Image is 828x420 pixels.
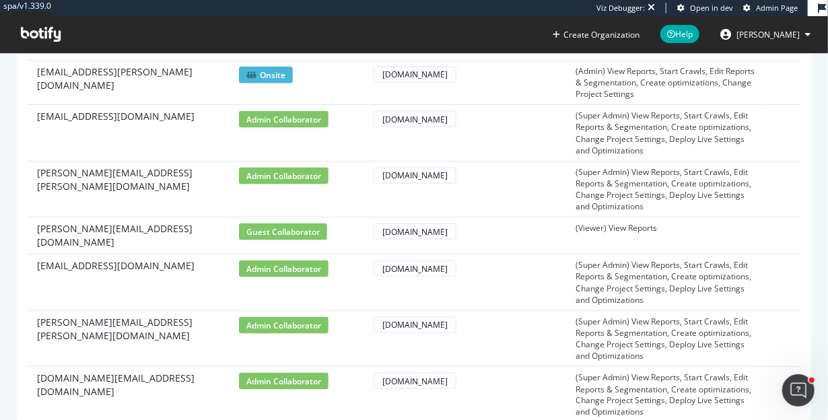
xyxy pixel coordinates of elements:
td: (Super Admin) View Reports, Start Crawls, Edit Reports & Segmentation, Create optimizations, Chan... [565,310,767,367]
span: admin collaborator [239,168,329,184]
a: Admin Page [743,3,798,13]
td: (Viewer) View Reports [565,217,767,254]
span: [PERSON_NAME][EMAIL_ADDRESS][PERSON_NAME][DOMAIN_NAME] [37,166,219,193]
div: [DOMAIN_NAME] [382,226,448,238]
span: [PERSON_NAME][EMAIL_ADDRESS][PERSON_NAME][DOMAIN_NAME] [37,316,219,343]
td: (Super Admin) View Reports, Start Crawls, Edit Reports & Segmentation, Create optimizations, Chan... [565,105,767,162]
div: [DOMAIN_NAME] [382,170,448,181]
div: [DOMAIN_NAME] [382,69,448,80]
div: [DOMAIN_NAME] [382,319,448,330]
button: [DOMAIN_NAME] [374,373,456,389]
a: [DOMAIN_NAME] [374,226,456,238]
iframe: Intercom live chat [782,374,815,407]
td: (Super Admin) View Reports, Start Crawls, Edit Reports & Segmentation, Create optimizations, Chan... [565,161,767,217]
div: Viz Debugger: [596,3,645,13]
button: Create Organization [552,28,640,41]
a: [DOMAIN_NAME] [374,114,456,125]
div: [DOMAIN_NAME] [382,263,448,275]
span: [EMAIL_ADDRESS][DOMAIN_NAME] [37,259,195,273]
span: Open in dev [690,3,733,13]
div: [DOMAIN_NAME] [382,376,448,387]
span: guest collaborator [239,223,327,240]
span: Help [660,25,699,43]
a: [DOMAIN_NAME] [374,69,456,80]
button: [DOMAIN_NAME] [374,260,456,277]
span: admin collaborator [239,373,329,390]
button: [DOMAIN_NAME] [374,111,456,127]
button: [DOMAIN_NAME] [374,317,456,333]
button: [DOMAIN_NAME] [374,67,456,83]
span: [EMAIL_ADDRESS][PERSON_NAME][DOMAIN_NAME] [37,65,219,92]
button: [DOMAIN_NAME] [374,223,456,240]
div: [DOMAIN_NAME] [382,114,448,125]
span: admin collaborator [239,111,329,128]
td: (Admin) View Reports, Start Crawls, Edit Reports & Segmentation, Create optimizations, Change Pro... [565,60,767,104]
a: Open in dev [677,3,733,13]
a: [DOMAIN_NAME] [374,319,456,330]
span: admin collaborator [239,260,329,277]
span: [DOMAIN_NAME][EMAIL_ADDRESS][DOMAIN_NAME] [37,372,219,398]
span: Onsite [239,67,293,83]
button: [DOMAIN_NAME] [374,168,456,184]
a: [DOMAIN_NAME] [374,263,456,275]
span: [EMAIL_ADDRESS][DOMAIN_NAME] [37,110,195,123]
span: admin collaborator [239,317,329,334]
span: [PERSON_NAME][EMAIL_ADDRESS][DOMAIN_NAME] [37,222,219,249]
span: Lilian Sparer [736,29,800,40]
span: Admin Page [756,3,798,13]
button: [PERSON_NAME] [710,24,821,45]
a: [DOMAIN_NAME] [374,170,456,181]
a: [DOMAIN_NAME] [374,376,456,387]
td: (Super Admin) View Reports, Start Crawls, Edit Reports & Segmentation, Create optimizations, Chan... [565,254,767,311]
